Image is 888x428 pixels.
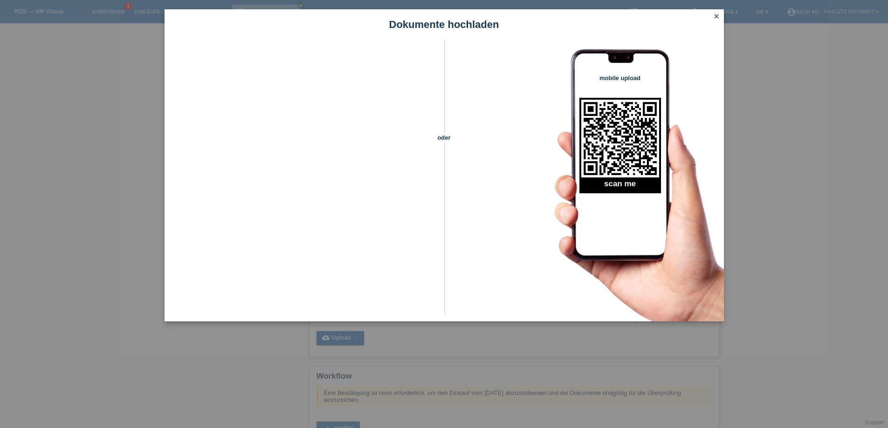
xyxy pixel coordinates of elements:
[710,12,723,22] a: close
[428,133,461,143] span: oder
[579,75,661,82] h4: mobile upload
[165,19,724,30] h1: Dokumente hochladen
[579,179,661,193] h2: scan me
[179,63,428,296] iframe: Upload
[713,13,720,20] i: close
